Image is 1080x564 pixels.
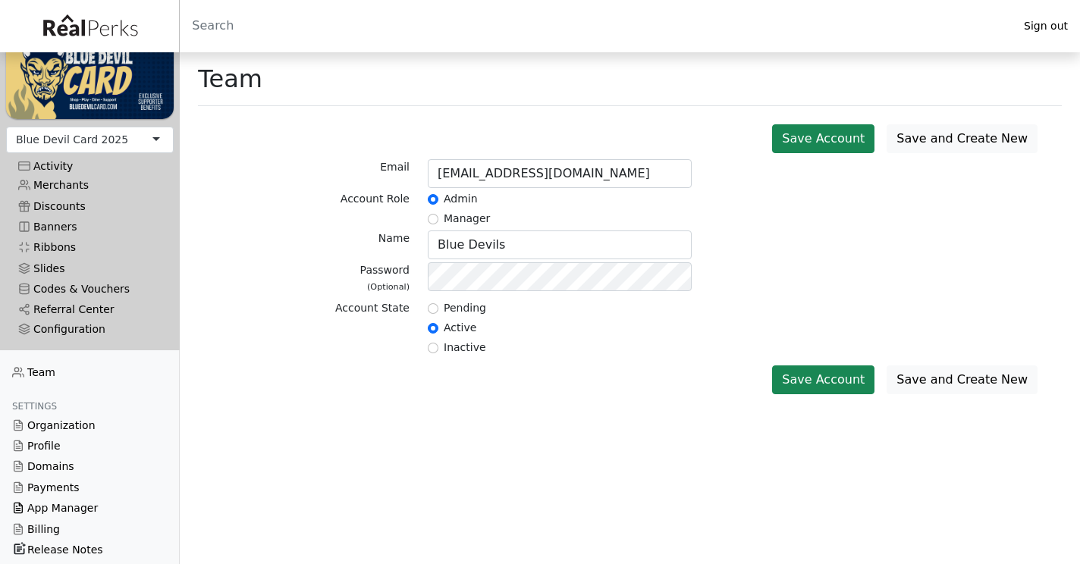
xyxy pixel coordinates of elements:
label: Pending [444,300,486,316]
label: Admin [444,191,478,207]
span: (Optional) [367,282,410,292]
input: Search [180,8,1012,44]
label: Name [378,230,410,246]
a: Banners [6,217,174,237]
h1: Team [198,64,262,93]
a: Ribbons [6,237,174,258]
span: Settings [12,401,57,412]
button: Save and Create New [887,124,1038,153]
label: Password [360,262,410,294]
a: Codes & Vouchers [6,279,174,299]
label: Manager [444,211,490,227]
button: Save and Create New [887,365,1038,394]
a: Merchants [6,175,174,196]
button: Save Account [772,365,874,394]
button: Save Account [772,124,874,153]
img: real_perks_logo-01.svg [35,9,144,43]
label: Email [380,159,410,175]
a: Slides [6,258,174,278]
div: Configuration [18,323,162,336]
label: Inactive [444,340,486,356]
div: Blue Devil Card 2025 [16,132,128,148]
div: Activity [18,160,162,173]
a: Sign out [1012,16,1080,36]
img: WvZzOez5OCqmO91hHZfJL7W2tJ07LbGMjwPPNJwI.png [6,23,174,118]
label: Account Role [341,191,410,207]
a: Discounts [6,196,174,216]
a: Referral Center [6,299,174,320]
label: Account State [335,300,410,316]
label: Active [444,320,476,336]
